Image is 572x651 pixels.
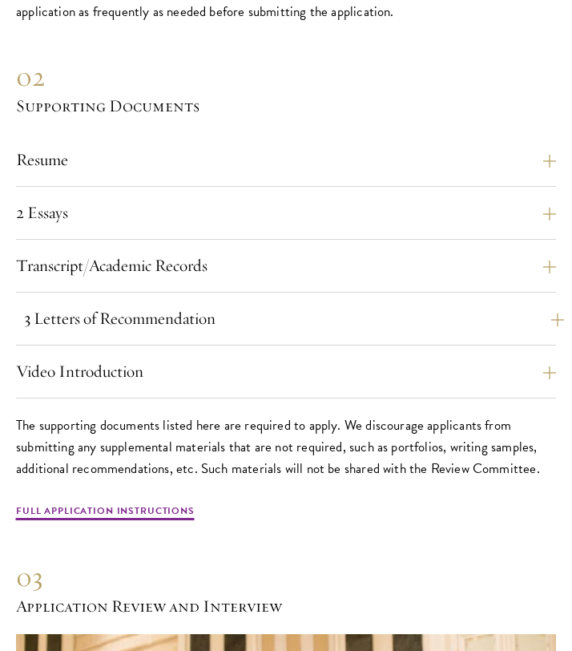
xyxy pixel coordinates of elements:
button: Resume [16,147,556,173]
button: Transcript/Academic Records [16,253,556,279]
div: 03 [16,559,556,596]
h3: Application Review and Interview [16,596,556,618]
button: 3 Letters of Recommendation [24,305,564,332]
div: 02 [16,59,556,95]
p: The supporting documents listed here are required to apply. We discourage applicants from submitt... [16,414,556,479]
button: 2 Essays [16,200,556,226]
h3: Supporting Documents [16,95,556,118]
a: Full Application Instructions [16,503,195,523]
button: Video Introduction [16,358,556,385]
